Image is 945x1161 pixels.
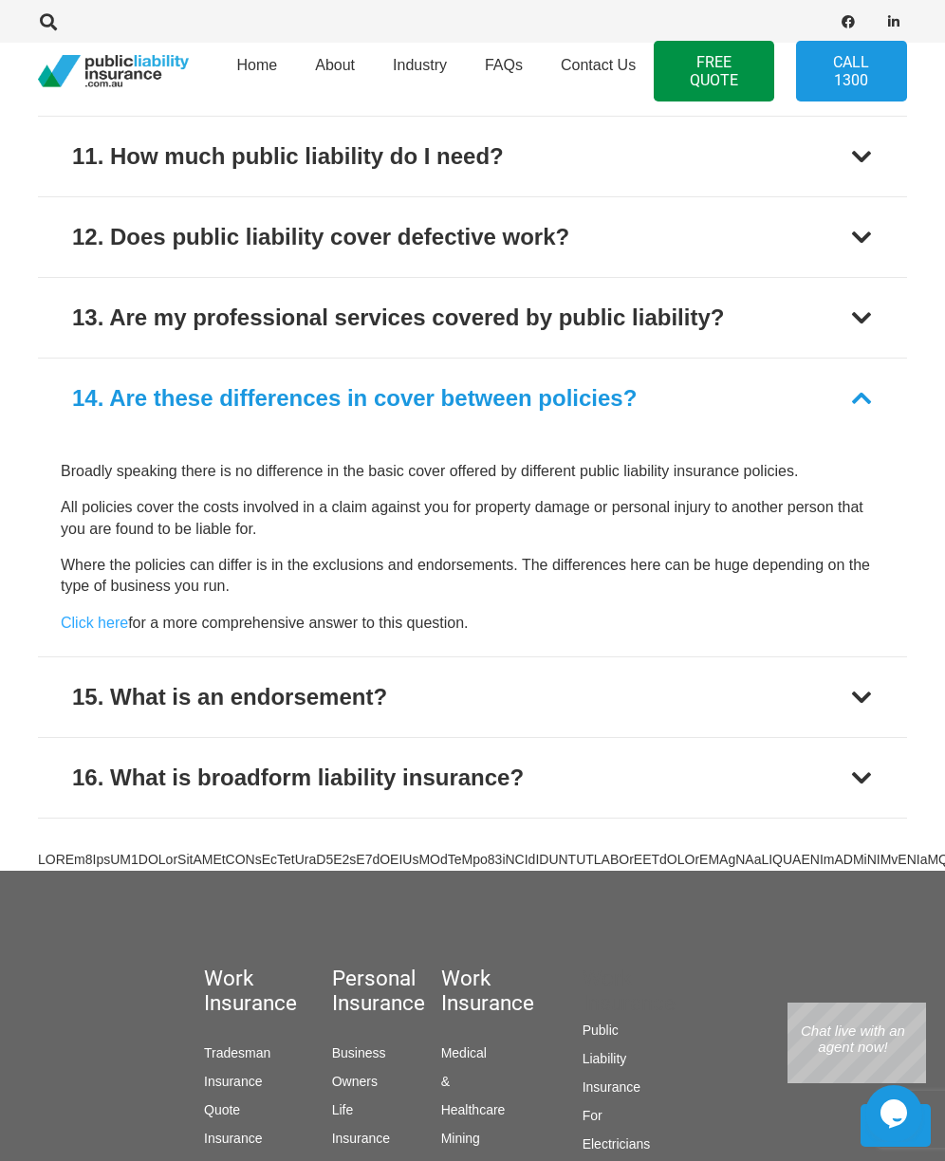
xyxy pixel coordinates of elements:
[204,1045,270,1117] a: Tradesman Insurance Quote
[218,37,297,105] a: Home
[61,613,884,634] p: for a more comprehensive answer to this question.
[38,197,907,277] button: 12. Does public liability cover defective work?
[38,278,907,358] button: 13. Are my professional services covered by public liability?
[835,9,862,35] a: Facebook
[72,301,724,335] div: 13. Are my professional services covered by public liability?
[61,615,128,631] a: Click here
[61,555,884,598] p: Where the policies can differ is in the exclusions and endorsements. The differences here can be ...
[374,37,466,105] a: Industry
[466,37,542,105] a: FAQs
[315,57,355,73] span: About
[38,359,907,438] button: 14. Are these differences in cover between policies?
[441,966,473,1017] h5: Work Insurance
[542,37,655,105] a: Contact Us
[654,41,775,101] a: FREE QUOTE
[865,1085,926,1142] iframe: chat widget
[72,680,387,714] div: 15. What is an endorsement?
[237,57,278,73] span: Home
[561,57,636,73] span: Contact Us
[583,1023,651,1152] a: Public Liability Insurance For Electricians
[38,657,907,737] button: 15. What is an endorsement?
[332,1045,390,1146] a: Business Owners Life Insurance
[204,966,223,1017] h5: Work Insurance
[38,117,907,196] button: 11. How much public liability do I need?
[393,57,447,73] span: Industry
[441,1045,506,1117] a: Medical & Healthcare
[583,966,662,1017] h5: Work Insurance
[38,55,189,88] a: pli_logotransparent
[861,1104,931,1147] a: Back to top
[61,497,884,540] p: All policies cover the costs involved in a claim against you for property damage or personal inju...
[796,41,907,101] a: Call 1300
[29,5,67,39] a: Search
[72,381,637,415] div: 14. Are these differences in cover between policies?
[787,1003,926,1083] iframe: chat widget
[61,461,884,482] p: Broadly speaking there is no difference in the basic cover offered by different public liability ...
[72,761,524,795] div: 16. What is broadform liability insurance?
[296,37,374,105] a: About
[72,139,504,174] div: 11. How much public liability do I need?
[880,9,907,35] a: LinkedIn
[485,57,523,73] span: FAQs
[38,738,907,818] button: 16. What is broadform liability insurance?
[72,220,569,254] div: 12. Does public liability cover defective work?
[38,849,907,870] div: LOREm8IpsUM1DOLorSitAMEtCONsEcTetUraD5E2sE7dOEIUsMOdTeMpo83iNCIdIDUNTUTLABOrEETdOLOrEMAgNAaLIQUAE...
